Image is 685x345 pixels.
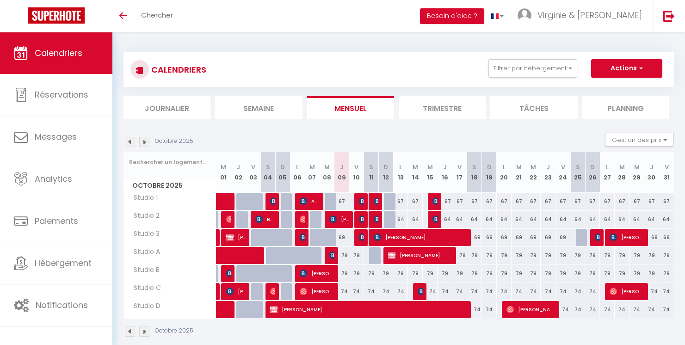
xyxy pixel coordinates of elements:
[634,163,640,172] abbr: M
[615,211,629,228] div: 64
[432,210,438,228] span: Agro Services [PERSON_NAME]
[516,163,522,172] abbr: M
[506,301,556,318] span: [PERSON_NAME]
[35,89,88,100] span: Réservations
[615,247,629,264] div: 79
[591,59,662,78] button: Actions
[231,152,246,193] th: 02
[497,283,512,300] div: 74
[125,229,162,239] span: Studio 3
[482,152,497,193] th: 19
[452,247,467,264] div: 79
[266,163,270,172] abbr: S
[482,247,497,264] div: 79
[125,193,160,203] span: Studio 1
[123,96,210,119] li: Journalier
[393,193,408,210] div: 67
[555,283,570,300] div: 74
[438,283,452,300] div: 74
[650,163,654,172] abbr: J
[512,211,526,228] div: 64
[526,152,541,193] th: 22
[600,193,615,210] div: 67
[629,211,644,228] div: 64
[659,229,674,246] div: 69
[585,283,600,300] div: 74
[512,247,526,264] div: 79
[541,193,555,210] div: 67
[526,229,541,246] div: 69
[418,283,423,300] span: [PERSON_NAME]
[408,211,423,228] div: 64
[320,152,334,193] th: 08
[659,265,674,282] div: 79
[296,163,299,172] abbr: L
[255,210,275,228] span: Bounmaly PHOUTHAKHANTY
[512,193,526,210] div: 67
[467,265,482,282] div: 79
[663,10,675,22] img: logout
[541,152,555,193] th: 23
[497,265,512,282] div: 79
[555,265,570,282] div: 79
[659,152,674,193] th: 31
[369,163,373,172] abbr: S
[482,265,497,282] div: 79
[324,163,330,172] abbr: M
[595,228,600,246] span: [PERSON_NAME]
[290,152,305,193] th: 06
[236,163,240,172] abbr: J
[438,211,452,228] div: 64
[280,163,285,172] abbr: D
[270,301,468,318] span: [PERSON_NAME]
[438,265,452,282] div: 79
[629,265,644,282] div: 79
[275,152,290,193] th: 05
[555,193,570,210] div: 67
[36,299,88,311] span: Notifications
[354,163,358,172] abbr: V
[359,192,364,210] span: [PERSON_NAME]
[125,283,163,293] span: Studio C
[585,193,600,210] div: 67
[452,265,467,282] div: 79
[644,265,659,282] div: 79
[497,211,512,228] div: 64
[340,163,344,172] abbr: J
[490,96,577,119] li: Tâches
[512,229,526,246] div: 69
[432,192,438,210] span: [PERSON_NAME]
[349,283,364,300] div: 74
[125,265,162,275] span: Studio B
[300,228,305,246] span: [PERSON_NAME]
[644,211,659,228] div: 64
[497,193,512,210] div: 67
[541,229,555,246] div: 69
[216,229,221,246] a: [PERSON_NAME]
[659,193,674,210] div: 67
[659,301,674,318] div: 74
[541,211,555,228] div: 64
[329,246,334,264] span: [PERSON_NAME]
[359,228,364,246] span: [PERSON_NAME]
[585,247,600,264] div: 79
[467,301,482,318] div: 74
[526,283,541,300] div: 74
[309,163,315,172] abbr: M
[555,247,570,264] div: 79
[307,96,394,119] li: Mensuel
[457,163,462,172] abbr: V
[300,283,334,300] span: [PERSON_NAME]
[408,265,423,282] div: 79
[467,193,482,210] div: 67
[423,283,438,300] div: 74
[393,283,408,300] div: 74
[226,210,231,228] span: [PERSON_NAME]
[149,59,206,80] h3: CALENDRIERS
[497,247,512,264] div: 79
[555,211,570,228] div: 64
[570,301,585,318] div: 74
[215,96,302,119] li: Semaine
[541,265,555,282] div: 79
[659,247,674,264] div: 79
